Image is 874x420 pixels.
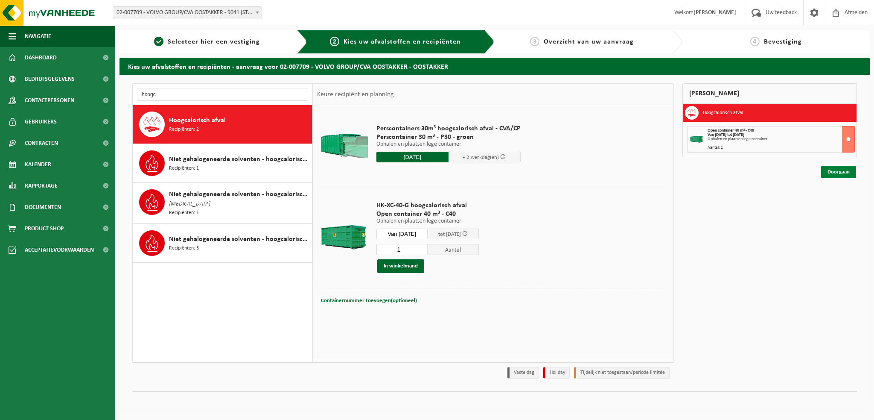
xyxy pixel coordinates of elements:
span: Niet gehalogeneerde solventen - hoogcalorisch in IBC [169,189,310,200]
span: + 2 werkdag(en) [463,155,499,160]
p: Ophalen en plaatsen lege container [376,218,479,224]
span: 02-007709 - VOLVO GROUP/CVA OOSTAKKER - 9041 OOSTAKKER, SMALLEHEERWEG 31 [113,7,262,19]
span: Recipiënten: 2 [169,126,199,134]
span: Bevestiging [764,38,802,45]
button: Niet gehalogeneerde solventen - hoogcalorisch in 200lt-vat Recipiënten: 1 [133,144,312,183]
span: Perscontainers 30m³ hoogcalorisch afval - CVA/CP [376,124,521,133]
span: 3 [530,37,539,46]
h3: Hoogcalorisch afval [703,106,743,120]
span: Kies uw afvalstoffen en recipiënten [344,38,461,45]
span: Niet gehalogeneerde solventen - hoogcalorisch in 200lt-vat [169,154,310,164]
div: Aantal: 1 [708,146,855,150]
span: Recipiënten: 3 [169,244,199,253]
span: Contactpersonen [25,90,74,111]
span: Selecteer hier een vestiging [168,38,260,45]
li: Vaste dag [507,367,539,379]
p: Ophalen en plaatsen lege container [376,141,521,147]
div: Ophalen en plaatsen lege container [708,137,855,141]
span: Recipiënten: 1 [169,164,199,173]
span: Kalender [25,154,51,175]
strong: Van [DATE] tot [DATE] [708,132,744,137]
span: Recipiënten: 1 [169,209,199,217]
input: Selecteer datum [376,152,449,162]
input: Materiaal zoeken [137,88,308,101]
span: Acceptatievoorwaarden [25,239,94,261]
button: Niet gehalogeneerde solventen - hoogcalorisch in IBC [MEDICAL_DATA] Recipiënten: 1 [133,183,312,224]
a: 1Selecteer hier een vestiging [124,37,290,47]
button: Niet gehalogeneerde solventen - hoogcalorisch in kleinverpakking Recipiënten: 3 [133,224,312,263]
span: tot [DATE] [438,232,461,237]
span: [MEDICAL_DATA] [169,200,210,209]
span: Overzicht van uw aanvraag [544,38,634,45]
span: Aantal [428,244,479,255]
span: Containernummer toevoegen(optioneel) [321,298,417,303]
span: 4 [750,37,760,46]
div: Keuze recipiënt en planning [313,84,398,105]
span: Open container 40 m³ - C40 [376,210,479,218]
h2: Kies uw afvalstoffen en recipiënten - aanvraag voor 02-007709 - VOLVO GROUP/CVA OOSTAKKER - OOSTA... [119,58,870,74]
span: Niet gehalogeneerde solventen - hoogcalorisch in kleinverpakking [169,234,310,244]
span: 2 [330,37,339,46]
span: 1 [154,37,163,46]
li: Holiday [543,367,570,379]
button: Containernummer toevoegen(optioneel) [320,295,418,307]
span: Dashboard [25,47,57,68]
span: 02-007709 - VOLVO GROUP/CVA OOSTAKKER - 9041 OOSTAKKER, SMALLEHEERWEG 31 [113,6,262,19]
span: Gebruikers [25,111,57,132]
button: Hoogcalorisch afval Recipiënten: 2 [133,105,312,144]
span: Product Shop [25,218,64,239]
span: Bedrijfsgegevens [25,68,75,90]
input: Selecteer datum [376,229,428,239]
span: Rapportage [25,175,58,197]
div: [PERSON_NAME] [682,83,857,104]
button: In winkelmand [377,259,424,273]
span: HK-XC-40-G hoogcalorisch afval [376,201,479,210]
span: Navigatie [25,26,51,47]
span: Open container 40 m³ - C40 [708,128,754,133]
span: Documenten [25,197,61,218]
span: Hoogcalorisch afval [169,115,226,126]
li: Tijdelijk niet toegestaan/période limitée [574,367,670,379]
span: Contracten [25,132,58,154]
a: Doorgaan [821,166,856,178]
strong: [PERSON_NAME] [693,9,736,16]
span: Perscontainer 30 m³ - P30 - groen [376,133,521,141]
